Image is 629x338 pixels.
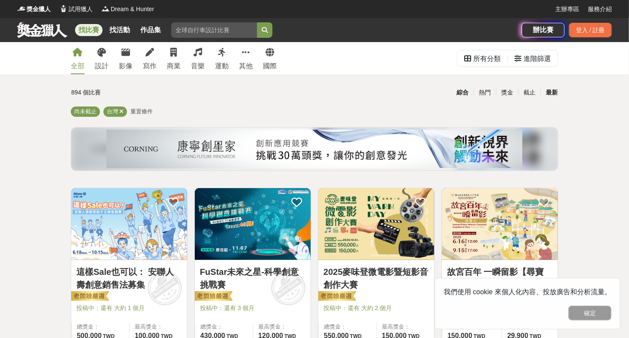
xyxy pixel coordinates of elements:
img: Cover Image [71,188,187,260]
span: 我們使用 cookie 來個人化內容、投放廣告和分析流量。 [444,288,611,295]
span: 總獎金： [200,323,248,331]
img: 450e0687-a965-40c0-abf0-84084e733638.png [106,130,523,168]
div: 截止 [518,85,541,100]
span: 試用獵人 [69,5,93,14]
span: 投稿中：還有 3 個月 [200,304,305,313]
span: 尚未截止 [74,108,97,115]
div: 綜合 [451,85,474,100]
span: 投稿中：還有 大約 1 個月 [76,304,182,313]
div: 國際 [263,61,277,71]
img: 老闆娘嚴選 [70,291,109,303]
div: 所有分類 [473,50,501,67]
div: 獎金 [496,85,518,100]
div: 熱門 [474,85,496,100]
a: FuStar未來之星-科學創意挑戰賽 [200,265,305,291]
a: 辦比賽 [522,23,565,37]
span: 總獎金： [77,323,124,331]
span: 最高獎金： [135,323,182,331]
a: Logo獎金獵人 [17,5,51,14]
a: 設計 [95,42,109,74]
img: Logo [59,4,68,13]
img: Cover Image [318,188,434,260]
a: 作品集 [137,24,164,36]
a: 影像 [119,42,133,74]
span: 投稿中：還有 大約 2 個月 [324,304,429,313]
button: 確定 [569,306,611,320]
img: 老闆娘嚴選 [317,291,356,303]
div: 進階篩選 [523,50,551,67]
div: 音樂 [191,61,205,71]
div: 全部 [71,61,85,71]
img: Logo [17,4,26,13]
a: 找活動 [106,24,133,36]
span: 獎金獵人 [27,5,51,14]
div: 894 個比賽 [71,85,233,100]
div: 設計 [95,61,109,71]
a: 服務介紹 [588,5,612,14]
div: 其他 [239,61,253,71]
div: 最新 [541,85,563,100]
img: Cover Image [442,188,558,260]
div: 運動 [215,61,229,71]
a: 商業 [167,42,181,74]
span: 總獎金： [324,323,371,331]
img: 老闆娘嚴選 [193,291,233,303]
a: Logo試用獵人 [59,5,93,14]
div: 登入 / 註冊 [569,23,612,37]
a: 2025麥味登微電影暨短影音創作大賽 [324,265,429,291]
a: 找比賽 [75,24,103,36]
span: 最高獎金： [382,323,429,331]
span: 最高獎金： [258,323,305,331]
img: Cover Image [195,188,311,260]
a: 音樂 [191,42,205,74]
a: 主辦專區 [555,5,579,14]
a: 全部 [71,42,85,74]
input: 全球自行車設計比賽 [171,22,257,38]
div: 寫作 [143,61,157,71]
a: 故宮百年 一瞬留影【尋寶記】 [447,265,553,291]
div: 影像 [119,61,133,71]
a: LogoDream & Hunter [101,5,154,14]
div: 商業 [167,61,181,71]
span: 台灣 [107,108,118,115]
a: 這樣Sale也可以： 安聯人壽創意銷售法募集 [76,265,182,291]
a: 寫作 [143,42,157,74]
span: Dream & Hunter [111,5,154,14]
img: Logo [101,4,110,13]
a: 其他 [239,42,253,74]
span: 重置條件 [130,108,153,115]
a: 國際 [263,42,277,74]
a: 運動 [215,42,229,74]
